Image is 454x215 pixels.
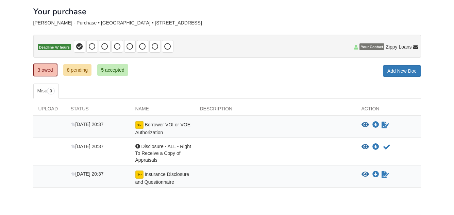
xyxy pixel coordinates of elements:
[372,172,379,177] a: Download Insurance Disclosure and Questionnaire
[359,43,384,50] span: Your Contact
[361,122,369,128] button: View Borrower VOI or VOE Authorization
[63,64,92,76] a: 8 pending
[97,64,128,76] a: 5 accepted
[135,171,144,179] img: Ready for you to esign
[33,105,66,115] div: Upload
[361,171,369,178] button: View Insurance Disclosure and Questionnaire
[33,7,86,16] h1: Your purchase
[38,44,71,51] span: Deadline 47 hours
[71,144,104,149] span: [DATE] 20:37
[130,105,195,115] div: Name
[383,65,421,77] a: Add New Doc
[33,20,421,26] div: [PERSON_NAME] - Purchase • [GEOGRAPHIC_DATA] • [STREET_ADDRESS]
[71,122,104,127] span: [DATE] 20:37
[135,144,191,163] span: Disclosure - ALL - Right To Receive a Copy of Appraisals
[47,88,55,94] span: 3
[372,122,379,128] a: Download Borrower VOI or VOE Authorization
[135,121,144,129] img: Ready for you to esign
[135,122,190,135] span: Borrower VOI or VOE Authorization
[361,144,369,150] button: View Disclosure - ALL - Right To Receive a Copy of Appraisals
[381,121,390,129] a: Sign Form
[66,105,130,115] div: Status
[356,105,421,115] div: Action
[71,171,104,177] span: [DATE] 20:37
[33,64,57,76] a: 3 owed
[195,105,356,115] div: Description
[372,144,379,150] a: Download Disclosure - ALL - Right To Receive a Copy of Appraisals
[135,172,189,185] span: Insurance Disclosure and Questionnaire
[383,143,391,151] button: Acknowledge receipt of document
[381,171,390,179] a: Sign Form
[33,84,59,98] a: Misc
[386,43,411,50] span: Zippy Loans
